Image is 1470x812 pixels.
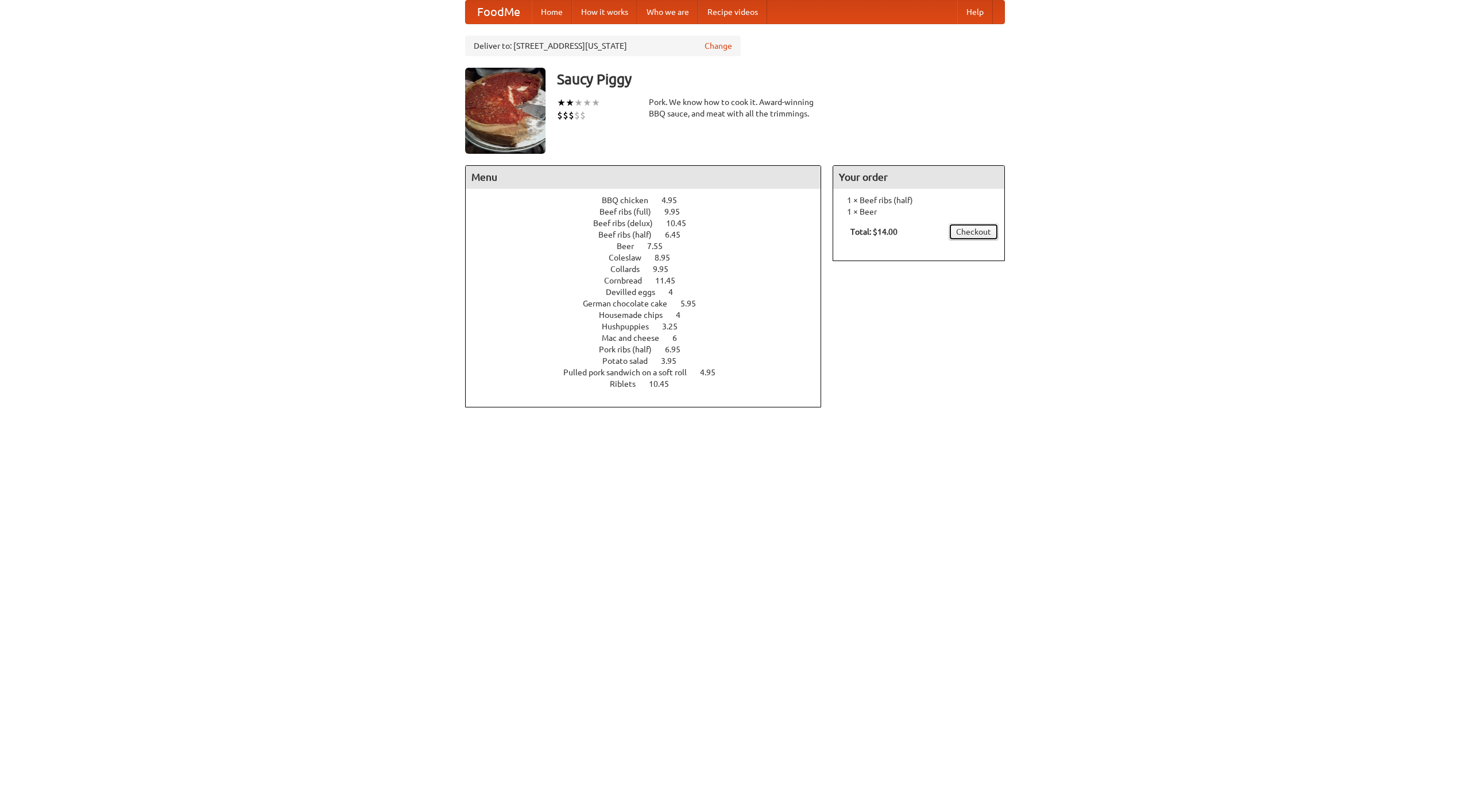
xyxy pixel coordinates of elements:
span: Pork ribs (half) [599,345,663,354]
span: 4 [676,310,692,320]
a: How it works [572,1,637,24]
li: $ [568,109,574,122]
li: $ [557,109,563,122]
span: German chocolate cake [583,299,679,308]
a: Help [957,1,993,24]
a: Beef ribs (full) 9.95 [599,207,701,216]
span: 3.95 [661,356,688,366]
span: 10.45 [666,219,698,228]
a: Change [705,40,732,52]
a: Hushpuppies 3.25 [602,322,699,331]
img: angular.jpg [465,68,546,154]
a: Collards 9.95 [610,265,690,274]
li: ★ [583,96,591,109]
li: $ [563,109,568,122]
a: Riblets 10.45 [610,379,690,388]
span: Hushpuppies [602,322,660,331]
li: ★ [557,96,566,109]
span: 9.95 [664,207,691,216]
li: 1 × Beef ribs (half) [839,195,999,206]
a: BBQ chicken 4.95 [602,196,698,205]
li: ★ [591,96,600,109]
a: Pulled pork sandwich on a soft roll 4.95 [563,368,737,377]
span: Beef ribs (full) [599,207,663,216]
span: 3.25 [662,322,689,331]
span: 7.55 [647,242,674,251]
h4: Menu [466,166,821,189]
a: Housemade chips 4 [599,310,702,320]
span: 4.95 [700,368,727,377]
span: BBQ chicken [602,196,660,205]
li: $ [574,109,580,122]
li: $ [580,109,586,122]
a: Who we are [637,1,698,24]
li: ★ [574,96,583,109]
a: Devilled eggs 4 [606,287,694,297]
a: Beef ribs (delux) 10.45 [593,219,707,228]
span: Beef ribs (half) [598,230,663,239]
a: German chocolate cake 5.95 [583,299,717,308]
a: Mac and cheese 6 [602,333,698,343]
li: 1 × Beer [839,206,999,217]
a: Home [532,1,572,24]
li: ★ [566,96,574,109]
span: Beer [617,242,645,251]
div: Pork. We know how to cook it. Award-winning BBQ sauce, and meat with all the trimmings. [649,96,821,119]
span: 4 [668,287,684,297]
span: Housemade chips [599,310,674,320]
a: Cornbread 11.45 [604,276,697,285]
span: Beef ribs (delux) [593,219,664,228]
a: Beef ribs (half) 6.45 [598,230,702,239]
a: Potato salad 3.95 [602,356,698,366]
span: Collards [610,265,651,274]
b: Total: $14.00 [850,227,898,236]
span: 6 [672,333,688,343]
span: 6.95 [665,345,692,354]
span: Mac and cheese [602,333,671,343]
span: Potato salad [602,356,659,366]
span: 6.45 [665,230,692,239]
span: 11.45 [655,276,687,285]
h3: Saucy Piggy [557,68,1005,91]
span: 10.45 [649,379,680,388]
span: Pulled pork sandwich on a soft roll [563,368,698,377]
span: 4.95 [661,196,688,205]
a: Beer 7.55 [617,242,684,251]
div: Deliver to: [STREET_ADDRESS][US_STATE] [465,36,741,56]
span: Cornbread [604,276,653,285]
a: Pork ribs (half) 6.95 [599,345,702,354]
a: Checkout [949,223,999,240]
a: Coleslaw 8.95 [609,253,691,262]
span: Devilled eggs [606,287,667,297]
span: Coleslaw [609,253,653,262]
span: Riblets [610,379,647,388]
span: 9.95 [653,265,680,274]
h4: Your order [833,166,1004,189]
span: 5.95 [680,299,707,308]
a: Recipe videos [698,1,767,24]
span: 8.95 [655,253,682,262]
a: FoodMe [466,1,532,24]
